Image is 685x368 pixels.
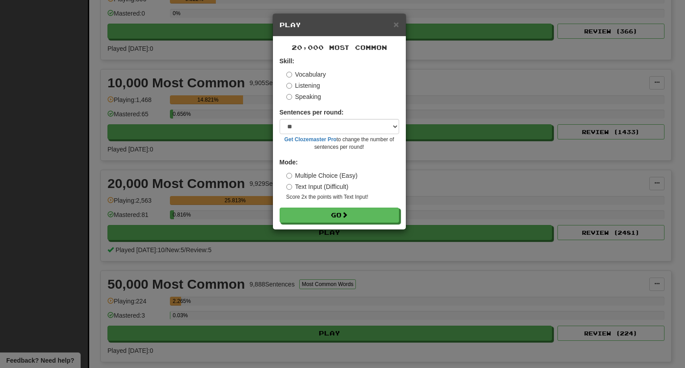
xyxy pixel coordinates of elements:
button: Go [280,208,399,223]
small: Score 2x the points with Text Input ! [286,193,399,201]
label: Multiple Choice (Easy) [286,171,358,180]
span: 20,000 Most Common [292,44,387,51]
strong: Skill: [280,57,294,65]
input: Multiple Choice (Easy) [286,173,292,179]
label: Listening [286,81,320,90]
label: Sentences per round: [280,108,344,117]
a: Get Clozemaster Pro [285,136,337,143]
small: to change the number of sentences per round! [280,136,399,151]
label: Speaking [286,92,321,101]
input: Speaking [286,94,292,100]
input: Vocabulary [286,72,292,78]
h5: Play [280,20,399,29]
input: Text Input (Difficult) [286,184,292,190]
input: Listening [286,83,292,89]
label: Text Input (Difficult) [286,182,349,191]
span: × [393,19,399,29]
strong: Mode: [280,159,298,166]
button: Close [393,20,399,29]
label: Vocabulary [286,70,326,79]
